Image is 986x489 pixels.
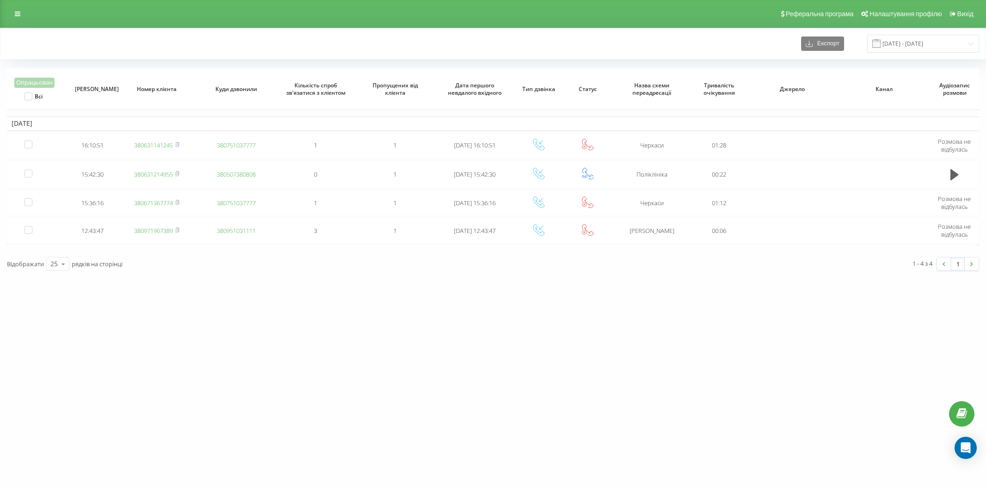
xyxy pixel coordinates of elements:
span: Відображати [7,260,44,268]
span: Джерело [755,86,830,93]
span: 1 [393,170,397,178]
a: 380751037777 [217,199,256,207]
td: Поліклініка [612,160,692,188]
span: 3 [314,226,317,235]
td: 12:43:47 [68,218,117,244]
span: [DATE] 16:10:51 [454,141,496,149]
span: 1 [314,141,317,149]
span: Аудіозапис розмови [937,82,972,96]
span: Розмова не відбулась [938,137,971,153]
span: Пропущених від клієнта [363,82,427,96]
span: Статус [570,86,606,93]
td: 15:42:30 [68,160,117,188]
td: 16:10:51 [68,133,117,159]
td: 00:06 [692,218,747,244]
span: рядків на сторінці [72,260,122,268]
td: 15:36:16 [68,190,117,216]
td: [DATE] [7,116,979,130]
span: 1 [393,199,397,207]
span: 1 [393,226,397,235]
span: 1 [393,141,397,149]
td: Черкаси [612,133,692,159]
span: Кількість спроб зв'язатися з клієнтом [284,82,348,96]
span: Вихід [957,10,974,18]
a: 380671367774 [134,199,173,207]
button: Експорт [801,37,844,51]
td: 01:12 [692,190,747,216]
span: [PERSON_NAME] [75,86,110,93]
span: Канал [847,86,922,93]
span: Дата першого невдалого вхідного [443,82,506,96]
span: Реферальна програма [786,10,854,18]
a: 380507380808 [217,170,256,178]
span: Назва схеми переадресації [620,82,684,96]
a: 380951031111 [217,226,256,235]
div: 25 [50,259,58,269]
span: Номер клієнта [125,86,189,93]
span: 0 [314,170,317,178]
span: [DATE] 15:42:30 [454,170,496,178]
span: Куди дзвонили [205,86,268,93]
div: Open Intercom Messenger [955,437,977,459]
td: Черкаси [612,190,692,216]
a: 1 [951,257,965,270]
span: 1 [314,199,317,207]
a: 380751037777 [217,141,256,149]
a: 380631214955 [134,170,173,178]
td: 01:28 [692,133,747,159]
td: [PERSON_NAME] [612,218,692,244]
label: Всі [24,92,43,100]
span: Тривалість очікування [698,82,740,96]
a: 380971967389 [134,226,173,235]
span: [DATE] 15:36:16 [454,199,496,207]
span: Розмова не відбулась [938,222,971,238]
span: [DATE] 12:43:47 [454,226,496,235]
a: 380631141245 [134,141,173,149]
span: Розмова не відбулась [938,195,971,211]
div: 1 - 4 з 4 [913,259,932,268]
span: Експорт [813,40,839,47]
span: Налаштування профілю [870,10,942,18]
td: 00:22 [692,160,747,188]
span: Тип дзвінка [521,86,557,93]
